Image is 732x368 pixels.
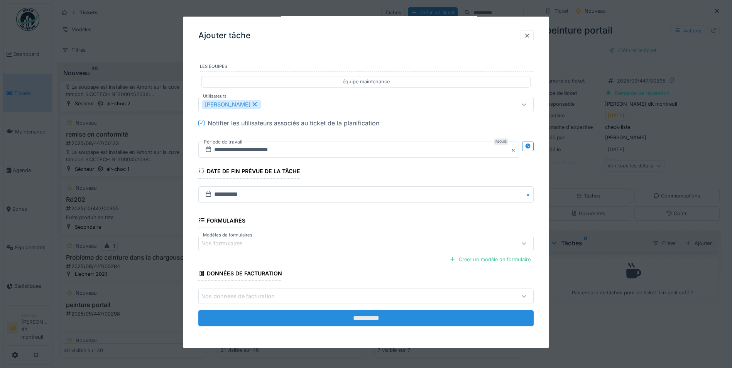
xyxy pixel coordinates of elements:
div: Date de fin prévue de la tâche [198,165,300,178]
div: Vos données de facturation [202,292,286,300]
div: Données de facturation [198,268,282,281]
div: Formulaires [198,215,245,228]
label: Utilisateurs [201,93,228,99]
div: Créer un modèle de formulaire [446,254,534,265]
label: Modèles de formulaires [201,232,254,238]
div: [PERSON_NAME] [202,100,261,108]
button: Close [525,186,534,203]
label: Période de travail [203,137,243,146]
div: Notifier les utilisateurs associés au ticket de la planification [208,118,379,127]
h3: Ajouter tâche [198,31,250,41]
label: Les équipes [200,63,534,72]
button: Close [511,141,519,157]
div: Requis [494,138,508,144]
div: équipe maintenance [343,78,390,85]
div: Vos formulaires [202,239,254,248]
